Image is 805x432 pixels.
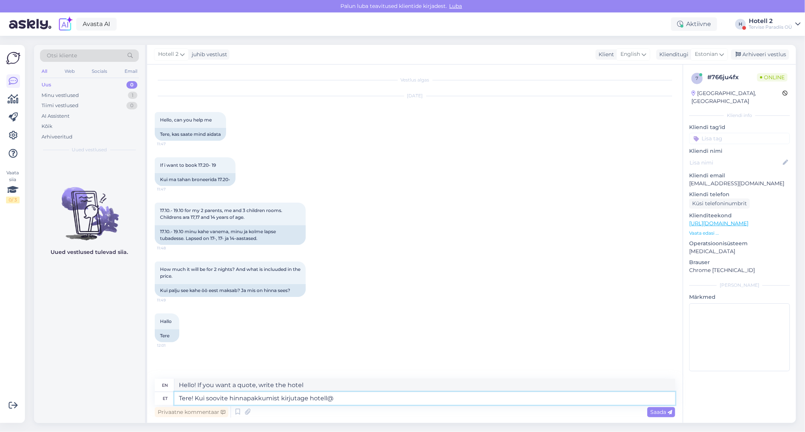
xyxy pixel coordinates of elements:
p: Operatsioonisüsteem [689,240,790,248]
span: Online [757,73,788,81]
span: 11:47 [157,186,185,192]
div: [DATE] [155,92,675,99]
div: H [735,19,746,29]
span: 11:48 [157,245,185,251]
div: Minu vestlused [42,92,79,99]
div: Küsi telefoninumbrit [689,198,750,209]
span: 17.10.- 19.10 for my 2 parents, me and 3 children rooms. Childrens ara 17,17 and 14 years of age. [160,208,283,220]
div: Socials [90,66,109,76]
div: Tere [155,329,179,342]
div: All [40,66,49,76]
div: Klient [596,51,614,58]
span: English [620,50,640,58]
div: [PERSON_NAME] [689,282,790,289]
p: Kliendi nimi [689,147,790,155]
span: How much it will be for 2 nights? And what is incluuded in the price. [160,266,302,279]
div: Aktiivne [671,17,717,31]
div: Vestlus algas [155,77,675,83]
span: Uued vestlused [72,146,107,153]
div: 0 / 3 [6,197,20,203]
div: Email [123,66,139,76]
div: Tervise Paradiis OÜ [749,24,792,30]
div: Kui ma tahan broneerida 17.20- [155,173,235,186]
textarea: Tere! Kui soovite hinnapakkumist kirjutage hotell@ [174,392,675,405]
div: 17.10.- 19.10 minu kahe vanema, minu ja kolme lapse tubadesse. Lapsed on 17-, 17- ja 14-aastased. [155,225,306,245]
span: Luba [447,3,465,9]
span: 12:01 [157,343,185,348]
div: et [163,392,168,405]
span: Otsi kliente [47,52,77,60]
div: Arhiveeri vestlus [731,49,789,60]
img: explore-ai [57,16,73,32]
div: [GEOGRAPHIC_DATA], [GEOGRAPHIC_DATA] [691,89,782,105]
a: [URL][DOMAIN_NAME] [689,220,748,227]
div: en [162,379,168,392]
div: Tere, kas saate mind aidata [155,128,226,141]
p: Chrome [TECHNICAL_ID] [689,266,790,274]
a: Hotell 2Tervise Paradiis OÜ [749,18,800,30]
span: Estonian [695,50,718,58]
p: Märkmed [689,293,790,301]
p: Vaata edasi ... [689,230,790,237]
span: If i want to book 17.20- 19 [160,162,216,168]
div: 0 [126,102,137,109]
img: Askly Logo [6,51,20,65]
span: 11:47 [157,141,185,147]
p: Kliendi telefon [689,191,790,198]
div: 0 [126,81,137,89]
input: Lisa tag [689,133,790,144]
p: Brauser [689,258,790,266]
span: 7 [696,75,699,81]
p: Uued vestlused tulevad siia. [51,248,128,256]
span: Saada [650,409,672,415]
img: No chats [34,174,145,241]
div: AI Assistent [42,112,69,120]
div: Privaatne kommentaar [155,407,228,417]
div: Kliendi info [689,112,790,119]
a: Avasta AI [76,18,117,31]
div: Kui palju see kahe öö eest maksab? Ja mis on hinna sees? [155,284,306,297]
p: Kliendi email [689,172,790,180]
div: juhib vestlust [189,51,227,58]
span: Hello, can you help me [160,117,212,123]
p: Kliendi tag'id [689,123,790,131]
div: Kõik [42,123,52,130]
div: Arhiveeritud [42,133,72,141]
div: Hotell 2 [749,18,792,24]
p: [MEDICAL_DATA] [689,248,790,255]
div: Klienditugi [656,51,688,58]
span: Hotell 2 [158,50,179,58]
div: # 766ju4fx [707,73,757,82]
div: 1 [128,92,137,99]
input: Lisa nimi [690,158,781,167]
div: Vaata siia [6,169,20,203]
div: Web [63,66,76,76]
div: Tiimi vestlused [42,102,78,109]
textarea: Hello! If you want a quote, write the hotel [174,379,675,392]
div: Uus [42,81,51,89]
p: [EMAIL_ADDRESS][DOMAIN_NAME] [689,180,790,188]
p: Klienditeekond [689,212,790,220]
span: 11:49 [157,297,185,303]
span: Hallo [160,318,172,324]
